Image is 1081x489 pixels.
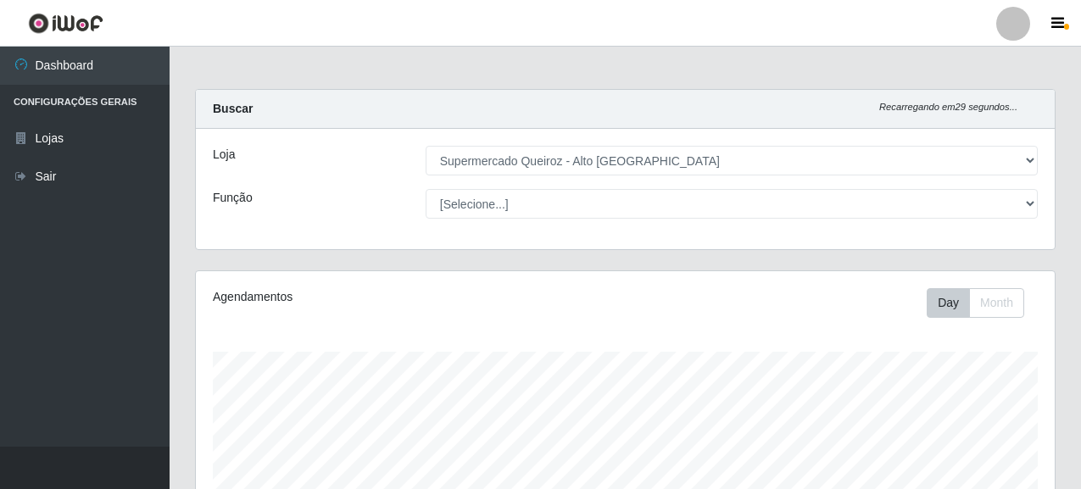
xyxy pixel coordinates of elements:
[213,146,235,164] label: Loja
[927,288,1024,318] div: First group
[213,102,253,115] strong: Buscar
[927,288,970,318] button: Day
[213,288,542,306] div: Agendamentos
[28,13,103,34] img: CoreUI Logo
[879,102,1017,112] i: Recarregando em 29 segundos...
[927,288,1038,318] div: Toolbar with button groups
[969,288,1024,318] button: Month
[213,189,253,207] label: Função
